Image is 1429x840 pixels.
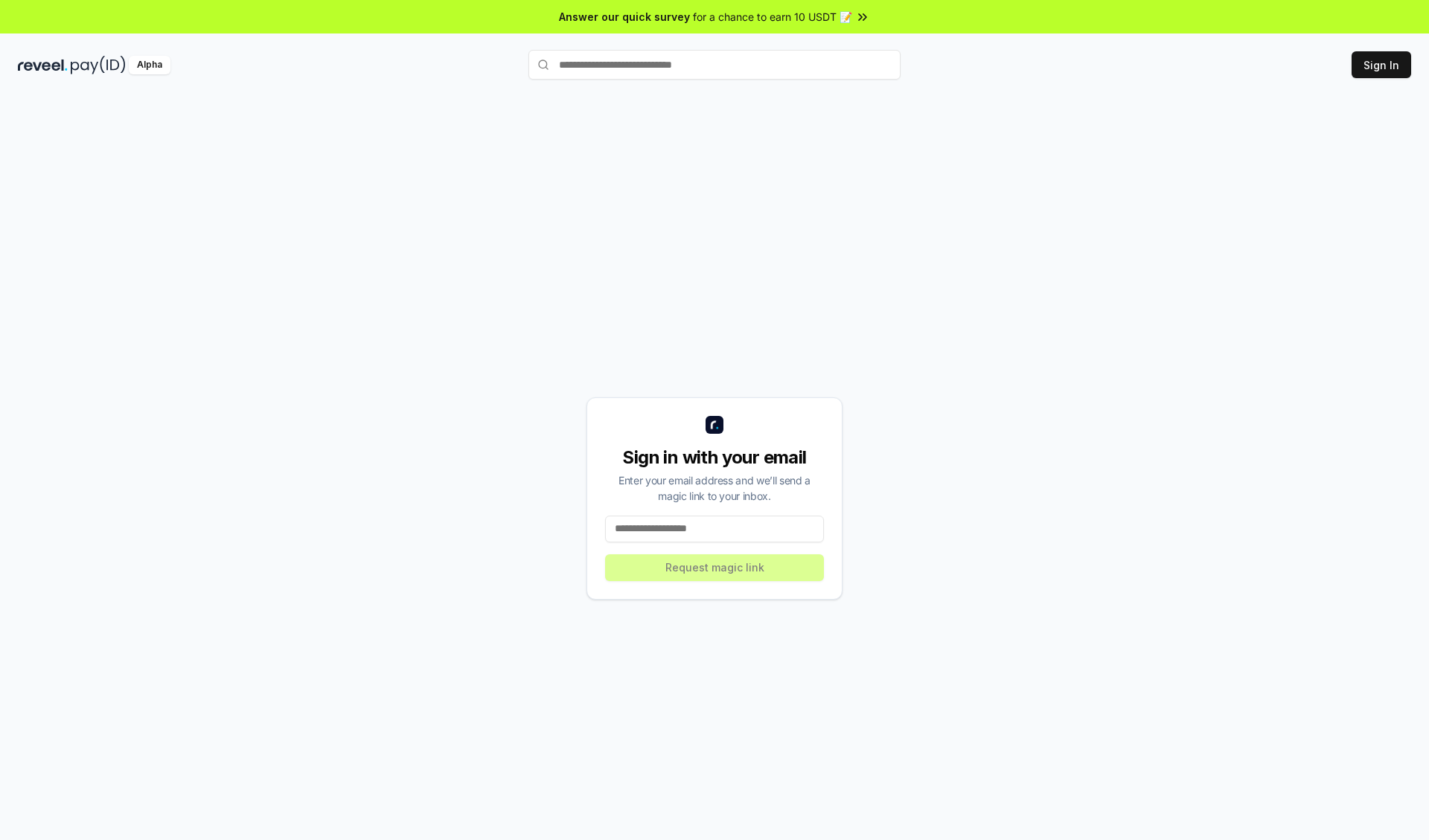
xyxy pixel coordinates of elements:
div: Sign in with your email [605,446,824,469]
div: Alpha [129,56,170,74]
button: Sign In [1352,51,1411,78]
img: reveel_dark [18,56,68,74]
span: for a chance to earn 10 USDT 📝 [693,9,852,25]
img: logo_small [706,416,723,434]
span: Answer our quick survey [559,9,690,25]
div: Enter your email address and we’ll send a magic link to your inbox. [605,472,824,504]
img: pay_id [71,56,126,74]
